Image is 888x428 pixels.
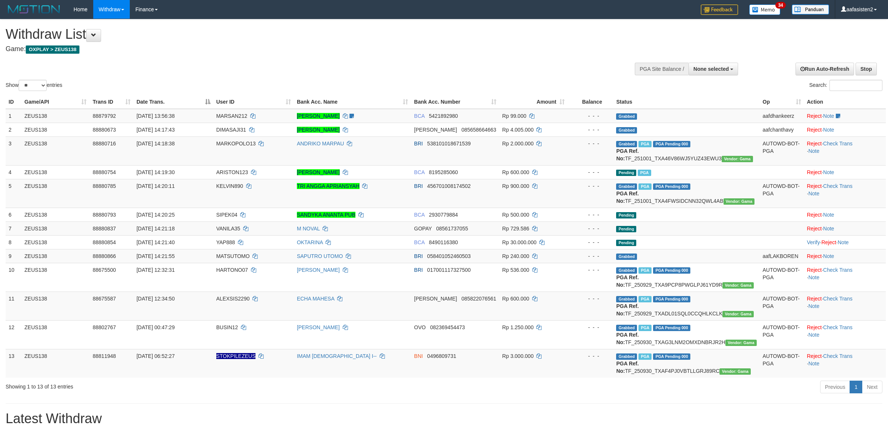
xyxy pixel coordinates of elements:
[616,148,638,161] b: PGA Ref. No:
[414,212,424,218] span: BCA
[297,127,340,133] a: [PERSON_NAME]
[22,208,90,221] td: ZEUS138
[613,263,759,292] td: TF_250929_TXA9PCP8PWGLPJ61YD9R
[92,141,116,147] span: 88880716
[297,113,340,119] a: [PERSON_NAME]
[297,253,343,259] a: SAPUTRO UTOMO
[92,324,116,330] span: 88802767
[414,226,432,232] span: GOPAY
[22,95,90,109] th: Game/API: activate to sort column ascending
[6,263,22,292] td: 10
[635,63,688,75] div: PGA Site Balance /
[216,183,243,189] span: KELVIN890
[137,183,175,189] span: [DATE] 14:20:11
[807,353,822,359] a: Reject
[616,332,638,345] b: PGA Ref. No:
[809,80,882,91] label: Search:
[571,324,611,331] div: - - -
[216,239,235,245] span: YAP888
[823,296,853,302] a: Check Trans
[807,127,822,133] a: Reject
[760,109,804,123] td: aafdhankeerz
[688,63,738,75] button: None selected
[823,212,834,218] a: Note
[850,381,862,393] a: 1
[616,127,637,133] span: Grabbed
[613,95,759,109] th: Status
[571,225,611,232] div: - - -
[502,127,534,133] span: Rp 4.005.000
[613,292,759,320] td: TF_250929_TXADL01SQL0CCQHLKCLK
[22,179,90,208] td: ZEUS138
[616,240,636,246] span: Pending
[414,141,423,147] span: BRI
[722,311,754,317] span: Vendor URL: https://trx31.1velocity.biz
[804,320,886,349] td: · ·
[792,4,829,15] img: panduan.png
[807,296,822,302] a: Reject
[571,239,611,246] div: - - -
[804,235,886,249] td: · ·
[571,211,611,218] div: - - -
[6,123,22,136] td: 2
[92,267,116,273] span: 88675500
[6,27,584,42] h1: Withdraw List
[137,212,175,218] span: [DATE] 14:20:25
[571,252,611,260] div: - - -
[616,325,637,331] span: Grabbed
[856,63,877,75] a: Stop
[414,353,423,359] span: BNI
[6,249,22,263] td: 9
[6,165,22,179] td: 4
[216,113,247,119] span: MARSAN212
[411,95,499,109] th: Bank Acc. Number: activate to sort column ascending
[216,296,250,302] span: ALEXSIS2290
[6,380,364,390] div: Showing 1 to 13 of 13 entries
[26,45,79,54] span: OXPLAY > ZEUS138
[616,254,637,260] span: Grabbed
[808,361,819,366] a: Note
[427,253,471,259] span: Copy 058401052460503 to clipboard
[571,169,611,176] div: - - -
[807,183,822,189] a: Reject
[653,183,690,190] span: PGA Pending
[92,226,116,232] span: 88880837
[6,45,584,53] h4: Game:
[297,141,344,147] a: ANDRIKO MARPAU
[6,80,62,91] label: Show entries
[760,263,804,292] td: AUTOWD-BOT-PGA
[429,239,458,245] span: Copy 8490116380 to clipboard
[427,353,456,359] span: Copy 0496809731 to clipboard
[613,320,759,349] td: TF_250930_TXAG3LNM2OMXDNBRJR2H
[804,221,886,235] td: ·
[22,123,90,136] td: ZEUS138
[429,212,458,218] span: Copy 2930779884 to clipboard
[613,136,759,165] td: TF_251001_TXA46V86WJ5YUZ43EWU3
[862,381,882,393] a: Next
[92,212,116,218] span: 88880793
[294,95,411,109] th: Bank Acc. Name: activate to sort column ascending
[616,226,636,232] span: Pending
[829,80,882,91] input: Search:
[616,183,637,190] span: Grabbed
[616,141,637,147] span: Grabbed
[719,368,751,375] span: Vendor URL: https://trx31.1velocity.biz
[414,239,424,245] span: BCA
[92,169,116,175] span: 88880754
[297,324,340,330] a: [PERSON_NAME]
[6,292,22,320] td: 11
[821,239,836,245] a: Reject
[760,320,804,349] td: AUTOWD-BOT-PGA
[92,353,116,359] span: 88811948
[808,332,819,338] a: Note
[804,136,886,165] td: · ·
[297,353,377,359] a: IMAM [DEMOGRAPHIC_DATA] I--
[502,169,529,175] span: Rp 600.000
[807,253,822,259] a: Reject
[823,253,834,259] a: Note
[216,253,250,259] span: MATSUTOMO
[804,123,886,136] td: ·
[461,127,496,133] span: Copy 085658664663 to clipboard
[571,140,611,147] div: - - -
[823,169,834,175] a: Note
